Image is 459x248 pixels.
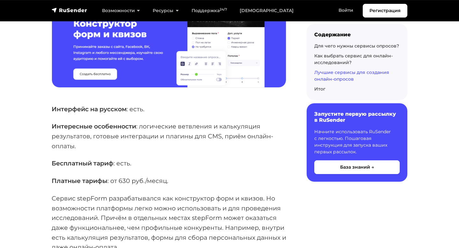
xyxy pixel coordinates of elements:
[96,4,146,17] a: Возможности
[314,69,389,82] a: Лучшие сервисы для создания онлайн-опросов
[332,4,360,17] a: Войти
[220,7,227,11] sup: 24/7
[233,4,300,17] a: [DEMOGRAPHIC_DATA]
[146,4,185,17] a: Ресурсы
[52,105,127,113] strong: Интерфейс на русском
[314,160,400,174] button: База знаний →
[363,4,407,18] a: Регистрация
[314,53,393,65] a: Как выбрать сервис для онлайн-исследований?
[185,4,233,17] a: Поддержка24/7
[52,177,107,185] strong: Платные тарифы
[314,32,400,38] div: Содержание
[52,121,286,151] p: : логические ветвления и калькуляция результатов, готовые интеграции и плагины для CMS, приём онл...
[52,159,113,167] strong: Бесплатный тариф
[314,111,400,123] h6: Запустите первую рассылку в RuSender
[307,103,407,181] a: Запустите первую рассылку в RuSender Начните использовать RuSender с легкостью. Пошаговая инструк...
[52,158,286,168] p: : есть.
[314,128,400,155] p: Начните использовать RuSender с легкостью. Пошаговая инструкция для запуска ваших первых рассылок.
[52,176,286,186] p: : от 630 руб./месяц.
[52,104,286,114] p: : есть.
[52,122,136,130] strong: Интересные особенности
[314,86,325,92] a: Итог
[52,7,87,13] img: RuSender
[314,43,399,49] a: Для чего нужны сервисы опросов?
